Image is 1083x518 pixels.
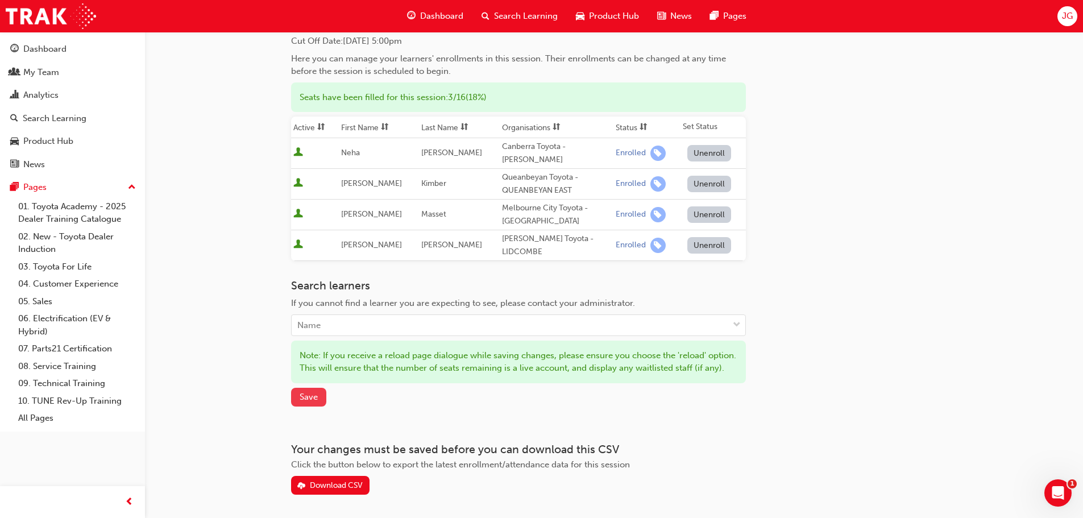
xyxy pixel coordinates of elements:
[291,476,370,495] button: Download CSV
[5,177,140,198] button: Pages
[23,135,73,148] div: Product Hub
[472,5,567,28] a: search-iconSearch Learning
[23,112,86,125] div: Search Learning
[10,183,19,193] span: pages-icon
[317,123,325,132] span: sorting-icon
[687,237,732,254] button: Unenroll
[291,459,630,470] span: Click the button below to export the latest enrollment/attendance data for this session
[701,5,756,28] a: pages-iconPages
[23,89,59,102] div: Analytics
[291,82,746,113] div: Seats have been filled for this session : 3 / 16 ( 18% )
[502,171,611,197] div: Queanbeyan Toyota - QUEANBEYAN EAST
[502,233,611,258] div: [PERSON_NAME] Toyota - LIDCOMBE
[687,176,732,192] button: Unenroll
[616,179,646,189] div: Enrolled
[616,209,646,220] div: Enrolled
[310,480,363,490] div: Download CSV
[23,158,45,171] div: News
[616,148,646,159] div: Enrolled
[502,202,611,227] div: Melbourne City Toyota - [GEOGRAPHIC_DATA]
[421,148,482,158] span: [PERSON_NAME]
[293,209,303,220] span: User is active
[616,240,646,251] div: Enrolled
[494,10,558,23] span: Search Learning
[5,36,140,177] button: DashboardMy TeamAnalyticsSearch LearningProduct HubNews
[5,39,140,60] a: Dashboard
[650,176,666,192] span: learningRecordVerb_ENROLL-icon
[341,209,402,219] span: [PERSON_NAME]
[589,10,639,23] span: Product Hub
[5,85,140,106] a: Analytics
[10,160,19,170] span: news-icon
[291,388,326,407] button: Save
[1068,479,1077,488] span: 1
[710,9,719,23] span: pages-icon
[14,375,140,392] a: 09. Technical Training
[128,180,136,195] span: up-icon
[502,140,611,166] div: Canberra Toyota - [PERSON_NAME]
[421,240,482,250] span: [PERSON_NAME]
[500,117,613,138] th: Toggle SortBy
[567,5,648,28] a: car-iconProduct Hub
[300,392,318,402] span: Save
[293,147,303,159] span: User is active
[10,90,19,101] span: chart-icon
[125,495,134,509] span: prev-icon
[687,206,732,223] button: Unenroll
[14,258,140,276] a: 03. Toyota For Life
[10,68,19,78] span: people-icon
[650,146,666,161] span: learningRecordVerb_ENROLL-icon
[293,178,303,189] span: User is active
[640,123,648,132] span: sorting-icon
[14,293,140,310] a: 05. Sales
[723,10,746,23] span: Pages
[482,9,489,23] span: search-icon
[687,145,732,161] button: Unenroll
[421,209,446,219] span: Masset
[6,3,96,29] img: Trak
[407,9,416,23] span: guage-icon
[293,239,303,251] span: User is active
[291,279,746,292] h3: Search learners
[5,108,140,129] a: Search Learning
[381,123,389,132] span: sorting-icon
[576,9,584,23] span: car-icon
[291,52,746,78] div: Here you can manage your learners' enrollments in this session. Their enrollments can be changed ...
[332,23,421,34] span: [DATE] 9am - 10:30am
[23,43,67,56] div: Dashboard
[460,123,468,132] span: sorting-icon
[398,5,472,28] a: guage-iconDashboard
[650,207,666,222] span: learningRecordVerb_ENROLL-icon
[341,240,402,250] span: [PERSON_NAME]
[650,238,666,253] span: learningRecordVerb_ENROLL-icon
[14,340,140,358] a: 07. Parts21 Certification
[23,181,47,194] div: Pages
[291,298,635,308] span: If you cannot find a learner you are expecting to see, please contact your administrator.
[553,123,561,132] span: sorting-icon
[1057,6,1077,26] button: JG
[297,482,305,491] span: download-icon
[419,117,500,138] th: Toggle SortBy
[14,228,140,258] a: 02. New - Toyota Dealer Induction
[10,136,19,147] span: car-icon
[657,9,666,23] span: news-icon
[680,117,746,138] th: Set Status
[23,66,59,79] div: My Team
[1044,479,1072,507] iframe: Intercom live chat
[14,198,140,228] a: 01. Toyota Academy - 2025 Dealer Training Catalogue
[291,341,746,383] div: Note: If you receive a reload page dialogue while saving changes, please ensure you choose the 'r...
[648,5,701,28] a: news-iconNews
[5,131,140,152] a: Product Hub
[291,117,339,138] th: Toggle SortBy
[14,392,140,410] a: 10. TUNE Rev-Up Training
[5,154,140,175] a: News
[1062,10,1073,23] span: JG
[613,117,680,138] th: Toggle SortBy
[291,443,746,456] h3: Your changes must be saved before you can download this CSV
[14,409,140,427] a: All Pages
[670,10,692,23] span: News
[341,179,402,188] span: [PERSON_NAME]
[291,36,402,46] span: Cut Off Date : [DATE] 5:00pm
